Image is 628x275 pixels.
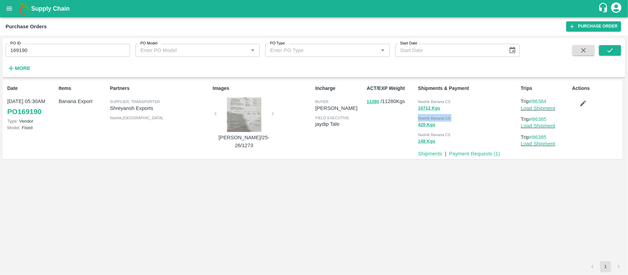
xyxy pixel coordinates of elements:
[7,118,56,124] p: Vendor
[521,133,569,141] p: Trip
[59,85,107,92] p: Items
[418,137,435,145] button: 148 Kgs
[418,104,440,112] button: 10712 Kgs
[418,121,435,129] button: 420 Kgs
[418,85,518,92] p: Shipments & Payment
[315,85,364,92] p: Incharge
[521,85,569,92] p: Trips
[270,41,285,46] label: PO Type
[7,105,41,118] a: PO169190
[521,98,569,105] p: Trip
[521,123,555,129] a: Load Shipment
[367,98,415,105] p: / 11280 Kgs
[7,124,56,131] p: Fixed
[315,116,349,120] span: field executive
[110,100,160,104] span: Supplier, Transporter
[110,104,210,112] p: Shreyansh Exports
[6,44,130,57] input: Enter PO ID
[566,21,621,31] a: Purchase Order
[506,44,519,57] button: Choose date
[521,141,555,146] a: Load Shipment
[7,98,56,105] p: [DATE] 05:30AM
[418,116,450,120] span: Nashik Banana CS
[315,120,364,128] p: jaydip Tale
[248,46,257,55] button: Open
[367,85,415,92] p: ACT/EXP Weight
[10,41,21,46] label: PO ID
[1,1,17,17] button: open drawer
[418,100,450,104] span: Nashik Banana CS
[315,104,364,112] p: [PERSON_NAME]
[610,1,622,16] div: account of current user
[598,2,610,15] div: customer-support
[400,41,417,46] label: Start Date
[110,85,210,92] p: Partners
[521,115,569,123] p: Trip
[521,105,555,111] a: Load Shipment
[213,85,313,92] p: Images
[7,119,18,124] span: Type:
[110,116,163,120] span: Nashik , [GEOGRAPHIC_DATA]
[449,151,500,156] a: Payment Requests (1)
[529,116,547,122] a: #86385
[59,98,107,105] p: Banana Export
[218,134,270,149] p: [PERSON_NAME]/25-26/1273
[6,62,32,74] button: More
[6,22,47,31] div: Purchase Orders
[572,85,621,92] p: Actions
[418,151,442,156] a: Shipments
[378,46,387,55] button: Open
[138,46,238,55] input: Enter PO Model
[529,134,547,140] a: #86385
[529,99,547,104] a: #86384
[15,65,30,71] strong: More
[586,261,625,272] nav: pagination navigation
[7,125,20,130] span: Model:
[418,133,450,137] span: Nashik Banana CS
[31,5,70,12] b: Supply Chain
[442,147,446,157] div: |
[267,46,367,55] input: Enter PO Type
[367,98,379,106] button: 11280
[17,2,31,16] img: logo
[31,4,598,13] a: Supply Chain
[7,85,56,92] p: Date
[315,100,328,104] span: buyer
[395,44,503,57] input: Start Date
[600,261,611,272] button: page 1
[140,41,158,46] label: PO Model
